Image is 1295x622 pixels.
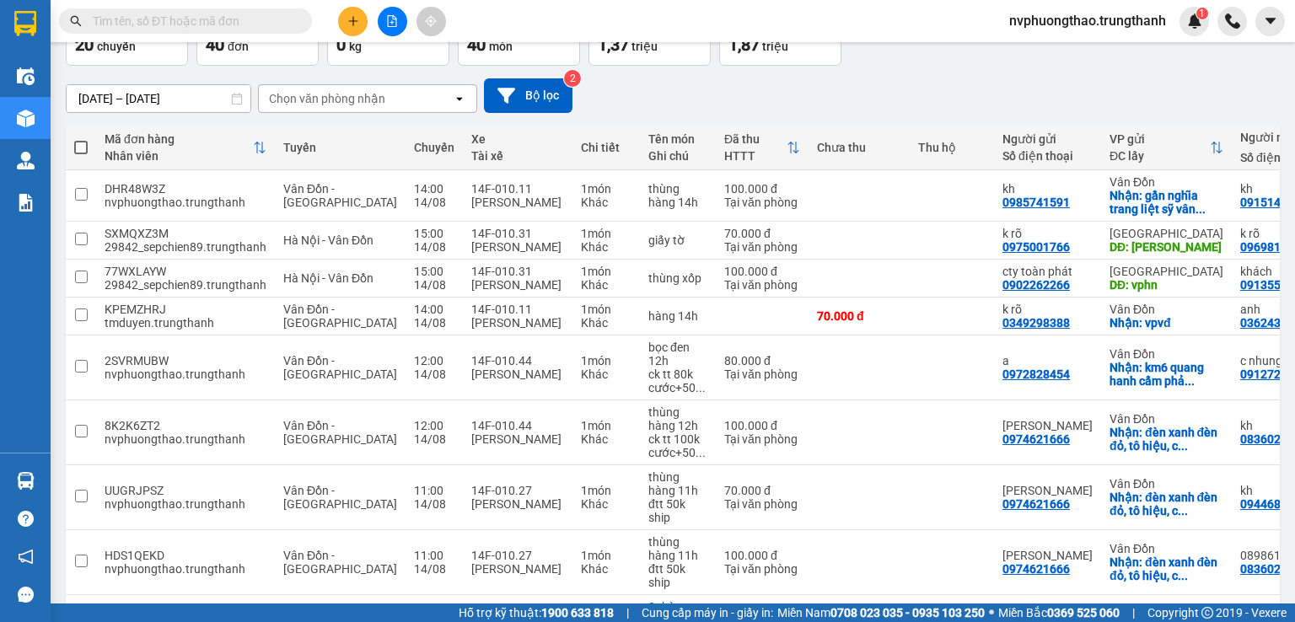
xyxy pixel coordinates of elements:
div: 14:00 [414,303,454,316]
div: [GEOGRAPHIC_DATA] [1110,265,1223,278]
div: 15:00 [414,265,454,278]
div: [GEOGRAPHIC_DATA] [1110,227,1223,240]
span: question-circle [18,511,34,527]
div: 14/08 [414,367,454,381]
div: thùng hàng 11h [648,535,707,562]
div: 14F-010.31 [471,265,564,278]
div: Nhận: đèn xanh đèn đỏ, tô hiệu, cp-vpvđ [1110,426,1223,453]
div: Nhân viên [105,149,253,163]
div: Xe [471,132,564,146]
div: [PERSON_NAME] [471,196,564,209]
span: ... [696,446,706,459]
span: ... [1185,374,1195,388]
div: 14F-010.27 [471,549,564,562]
div: 12:00 [414,354,454,367]
div: k rõ [1002,227,1093,240]
th: Toggle SortBy [1101,126,1232,170]
span: ⚪️ [989,609,994,616]
span: 40 [206,35,224,55]
div: 11:00 [414,549,454,562]
span: Cung cấp máy in - giấy in: [642,603,773,622]
div: Khác [581,240,631,254]
th: Toggle SortBy [716,126,809,170]
span: aim [425,15,437,27]
div: Nhận: đèn xanh đèn đỏ, tô hiệu, cp-vpvđ [1110,491,1223,517]
div: thùng hàng 14h [648,182,707,209]
img: phone-icon [1225,13,1240,29]
div: ck tt 100k cước+50k ship ngày 14/8 lúc 13h03p [648,432,707,459]
div: [PERSON_NAME] [471,316,564,330]
span: file-add [386,15,398,27]
div: Ghi chú [648,149,707,163]
div: thùng hàng 11h [648,470,707,497]
div: 14F-010.27 [471,484,564,497]
div: Khác [581,196,631,209]
div: nvphuongthao.trungthanh [105,562,266,576]
div: KPEMZHRJ [105,303,266,316]
input: Tìm tên, số ĐT hoặc mã đơn [93,12,292,30]
div: Tại văn phòng [724,240,800,254]
div: 70.000 đ [817,309,901,323]
div: Nhận: km6 quang hanh cẩm phả -vpvd [1110,361,1223,388]
span: ... [1196,202,1206,216]
div: 11:00 [414,484,454,497]
div: k rõ [1002,303,1093,316]
div: HTTT [724,149,787,163]
img: warehouse-icon [17,67,35,85]
img: warehouse-icon [17,472,35,490]
div: đtt 50k ship [648,562,707,589]
div: 14F-010.11 [471,303,564,316]
div: Tên món [648,132,707,146]
div: Chuyến [414,141,454,154]
span: triệu [631,40,658,53]
button: Bộ lọc [484,78,572,113]
div: DĐ: vphn [1110,278,1223,292]
div: 29842_sepchien89.trungthanh [105,240,266,254]
img: warehouse-icon [17,110,35,127]
div: Khác [581,367,631,381]
div: 14/08 [414,316,454,330]
div: nvphuongthao.trungthanh [105,497,266,511]
div: 1 món [581,182,631,196]
div: 1 món [581,227,631,240]
div: VP gửi [1110,132,1210,146]
span: 1,37 [598,35,629,55]
span: notification [18,549,34,565]
div: 1 món [581,549,631,562]
div: Chi tiết [581,141,631,154]
span: 20 [75,35,94,55]
strong: 0369 525 060 [1047,606,1120,619]
div: Đã thu [724,132,787,146]
div: Tại văn phòng [724,432,800,446]
div: 14F-010.44 [471,354,564,367]
span: Miền Nam [777,603,985,622]
span: Hà Nội - Vân Đồn [283,233,373,247]
span: message [18,587,34,603]
span: Hà Nội - Vân Đồn [283,271,373,285]
div: 14F-010.44 [471,419,564,432]
span: ... [1178,504,1188,517]
img: solution-icon [17,194,35,212]
span: copyright [1201,607,1213,619]
div: nvphuongthao.trungthanh [105,196,266,209]
div: Khác [581,278,631,292]
div: Tại văn phòng [724,497,800,511]
div: 77WXLAYW [105,265,266,278]
div: Vân Đồn [1110,542,1223,555]
div: c giang [1002,484,1093,497]
div: Số điện thoại [1002,149,1093,163]
div: bọc đen 12h [648,340,707,367]
div: Vân Đồn [1110,303,1223,316]
span: ... [1178,569,1188,582]
span: | [626,603,629,622]
div: c giang [1002,419,1093,432]
span: đơn [228,40,249,53]
div: 1 món [581,265,631,278]
div: 0349298388 [1002,316,1070,330]
div: 14/08 [414,240,454,254]
span: Hỗ trợ kỹ thuật: [459,603,614,622]
div: 12:00 [414,419,454,432]
span: Vân Đồn - [GEOGRAPHIC_DATA] [283,354,397,381]
span: plus [347,15,359,27]
div: 100.000 đ [724,265,800,278]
